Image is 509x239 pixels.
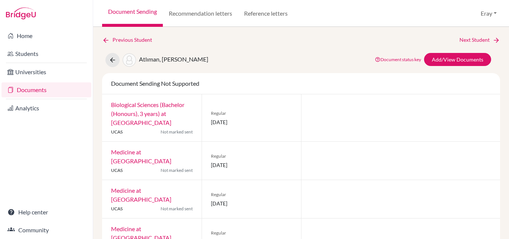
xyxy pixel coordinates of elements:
a: Students [1,46,91,61]
span: Not marked sent [161,205,193,212]
a: Previous Student [102,36,158,44]
span: Not marked sent [161,167,193,174]
a: Analytics [1,101,91,116]
span: Not marked sent [161,129,193,135]
a: Biological Sciences (Bachelor (Honours), 3 years) at [GEOGRAPHIC_DATA] [111,101,184,126]
span: UCAS [111,167,123,173]
a: Universities [1,65,91,79]
span: Regular [211,153,292,160]
a: Medicine at [GEOGRAPHIC_DATA] [111,148,171,164]
span: Atlıman, [PERSON_NAME] [139,56,208,63]
span: Document Sending Not Supported [111,80,199,87]
a: Community [1,223,91,238]
span: [DATE] [211,161,292,169]
img: Bridge-U [6,7,36,19]
span: Regular [211,110,292,117]
a: Help center [1,205,91,220]
a: Medicine at [GEOGRAPHIC_DATA] [111,187,171,203]
a: Documents [1,82,91,97]
span: Regular [211,230,292,236]
span: [DATE] [211,199,292,207]
a: Document status key [375,57,421,62]
a: Next Student [459,36,500,44]
span: UCAS [111,129,123,135]
a: Home [1,28,91,43]
a: Add/View Documents [424,53,491,66]
span: UCAS [111,206,123,211]
button: Eray [477,6,500,21]
span: [DATE] [211,118,292,126]
span: Regular [211,191,292,198]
